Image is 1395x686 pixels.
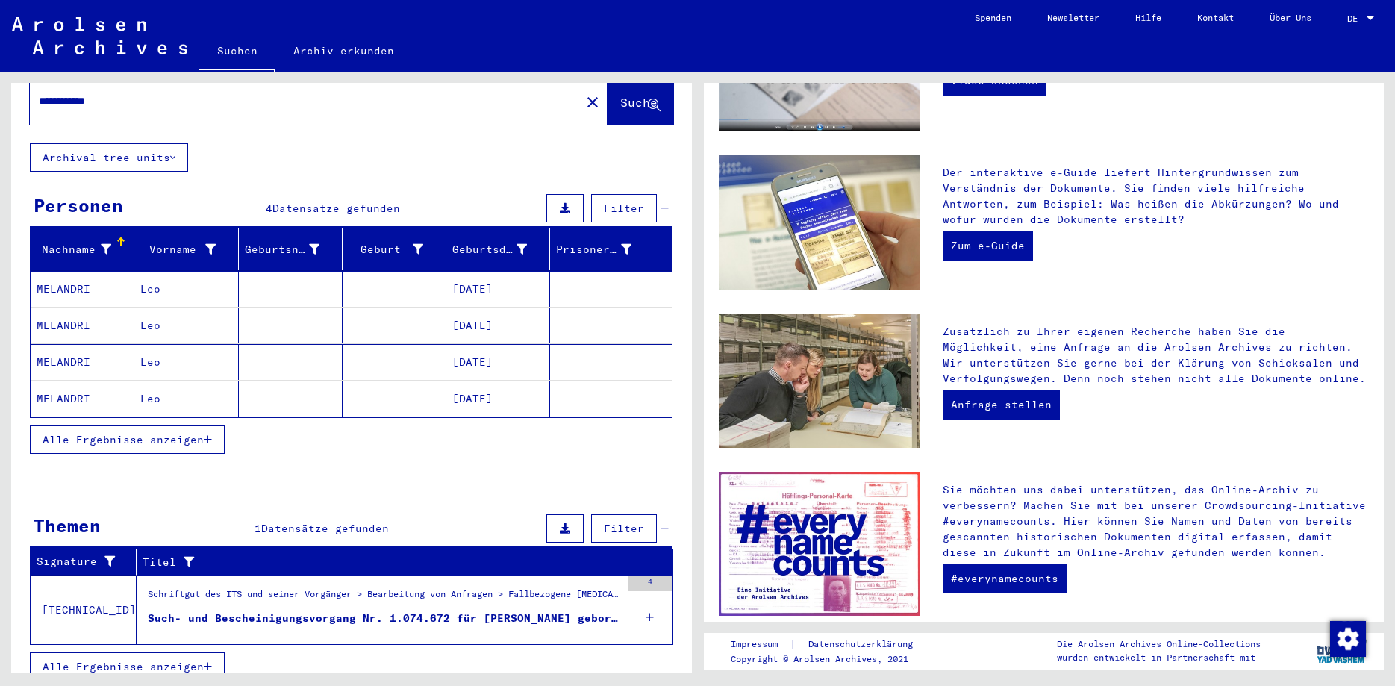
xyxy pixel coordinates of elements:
button: Suche [608,78,673,125]
a: Zum e-Guide [943,231,1033,261]
img: Arolsen_neg.svg [12,17,187,54]
img: Zustimmung ändern [1330,621,1366,657]
mat-header-cell: Prisoner # [550,228,671,270]
div: Geburtsname [245,237,342,261]
div: Signature [37,554,117,570]
button: Clear [578,87,608,116]
div: Prisoner # [556,242,631,258]
div: Geburtsname [245,242,319,258]
button: Alle Ergebnisse anzeigen [30,652,225,681]
button: Filter [591,194,657,222]
a: Suchen [199,33,275,72]
span: Suche [620,95,658,110]
mat-cell: [DATE] [446,381,550,417]
span: Filter [604,522,644,535]
a: Impressum [731,637,790,652]
p: Zusätzlich zu Ihrer eigenen Recherche haben Sie die Möglichkeit, eine Anfrage an die Arolsen Arch... [943,324,1369,387]
img: eguide.jpg [719,155,920,290]
mat-cell: Leo [134,271,238,307]
div: Signature [37,550,136,574]
div: Vorname [140,237,237,261]
mat-cell: MELANDRI [31,308,134,343]
div: Titel [143,555,636,570]
p: Die Arolsen Archives Online-Collections [1057,637,1261,651]
div: Vorname [140,242,215,258]
span: 1 [255,522,261,535]
span: 4 [266,202,272,215]
div: Prisoner # [556,237,653,261]
mat-header-cell: Vorname [134,228,238,270]
div: Nachname [37,242,111,258]
div: Personen [34,192,123,219]
mat-cell: [DATE] [446,308,550,343]
span: Datensätze gefunden [272,202,400,215]
div: Such- und Bescheinigungsvorgang Nr. 1.074.672 für [PERSON_NAME] geboren [DEMOGRAPHIC_DATA] [148,611,620,626]
div: Nachname [37,237,134,261]
p: Copyright © Arolsen Archives, 2021 [731,652,931,666]
span: Alle Ergebnisse anzeigen [43,660,204,673]
div: Geburtsdatum [452,242,527,258]
span: Datensätze gefunden [261,522,389,535]
mat-icon: close [584,93,602,111]
mat-cell: MELANDRI [31,344,134,380]
img: yv_logo.png [1314,632,1370,670]
div: 4 [628,576,672,591]
a: Datenschutzerklärung [796,637,931,652]
mat-cell: Leo [134,344,238,380]
p: Sie möchten uns dabei unterstützen, das Online-Archiv zu verbessern? Machen Sie mit bei unserer C... [943,482,1369,561]
mat-header-cell: Geburtsdatum [446,228,550,270]
a: #everynamecounts [943,564,1067,593]
mat-cell: [DATE] [446,344,550,380]
button: Alle Ergebnisse anzeigen [30,425,225,454]
mat-cell: MELANDRI [31,271,134,307]
mat-header-cell: Geburtsname [239,228,343,270]
mat-cell: Leo [134,308,238,343]
mat-cell: MELANDRI [31,381,134,417]
span: Filter [604,202,644,215]
div: Themen [34,512,101,539]
div: Geburt‏ [349,242,423,258]
span: Alle Ergebnisse anzeigen [43,433,204,446]
div: Geburt‏ [349,237,446,261]
td: [TECHNICAL_ID] [31,576,137,644]
mat-cell: [DATE] [446,271,550,307]
div: | [731,637,931,652]
div: Zustimmung ändern [1329,620,1365,656]
img: inquiries.jpg [719,314,920,449]
mat-header-cell: Geburt‏ [343,228,446,270]
mat-header-cell: Nachname [31,228,134,270]
a: Archiv erkunden [275,33,412,69]
mat-cell: Leo [134,381,238,417]
div: Schriftgut des ITS und seiner Vorgänger > Bearbeitung von Anfragen > Fallbezogene [MEDICAL_DATA] ... [148,587,620,608]
p: Der interaktive e-Guide liefert Hintergrundwissen zum Verständnis der Dokumente. Sie finden viele... [943,165,1369,228]
a: Anfrage stellen [943,390,1060,420]
p: wurden entwickelt in Partnerschaft mit [1057,651,1261,664]
div: Geburtsdatum [452,237,549,261]
img: enc.jpg [719,472,920,616]
button: Archival tree units [30,143,188,172]
div: Titel [143,550,655,574]
span: DE [1347,13,1364,24]
button: Filter [591,514,657,543]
